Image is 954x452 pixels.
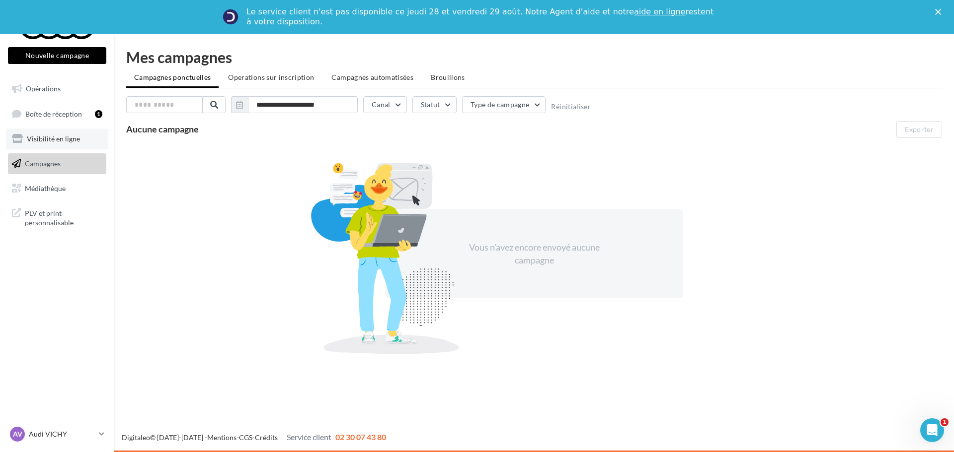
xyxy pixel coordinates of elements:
span: Brouillons [431,73,465,81]
a: AV Audi VICHY [8,425,106,444]
span: AV [13,429,22,439]
span: Operations sur inscription [228,73,314,81]
button: Réinitialiser [551,103,591,111]
a: Visibilité en ligne [6,129,108,149]
button: Statut [412,96,457,113]
span: Aucune campagne [126,124,199,134]
img: Profile image for Service-Client [223,9,238,25]
a: Mentions [207,433,237,442]
span: 1 [941,418,949,426]
span: 02 30 07 43 80 [335,432,386,442]
div: Mes campagnes [126,50,942,65]
a: CGS [239,433,252,442]
a: Campagnes [6,153,108,174]
span: © [DATE]-[DATE] - - - [122,433,386,442]
div: Fermer [935,9,945,15]
button: Canal [363,96,407,113]
a: Boîte de réception1 [6,103,108,125]
span: Boîte de réception [25,109,82,118]
span: Campagnes automatisées [331,73,413,81]
a: aide en ligne [634,7,685,16]
span: Campagnes [25,159,61,168]
a: Médiathèque [6,178,108,199]
a: PLV et print personnalisable [6,202,108,232]
button: Type de campagne [462,96,546,113]
span: Visibilité en ligne [27,134,80,143]
span: Opérations [26,84,61,93]
div: 1 [95,110,102,118]
button: Exporter [896,121,942,138]
p: Audi VICHY [29,429,95,439]
a: Opérations [6,78,108,99]
div: Vous n'avez encore envoyé aucune campagne [449,241,620,266]
a: Crédits [255,433,278,442]
button: Nouvelle campagne [8,47,106,64]
div: Le service client n'est pas disponible ce jeudi 28 et vendredi 29 août. Notre Agent d'aide et not... [246,7,715,27]
a: Digitaleo [122,433,150,442]
span: PLV et print personnalisable [25,206,102,228]
span: Médiathèque [25,184,66,192]
iframe: Intercom live chat [920,418,944,442]
span: Service client [287,432,331,442]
